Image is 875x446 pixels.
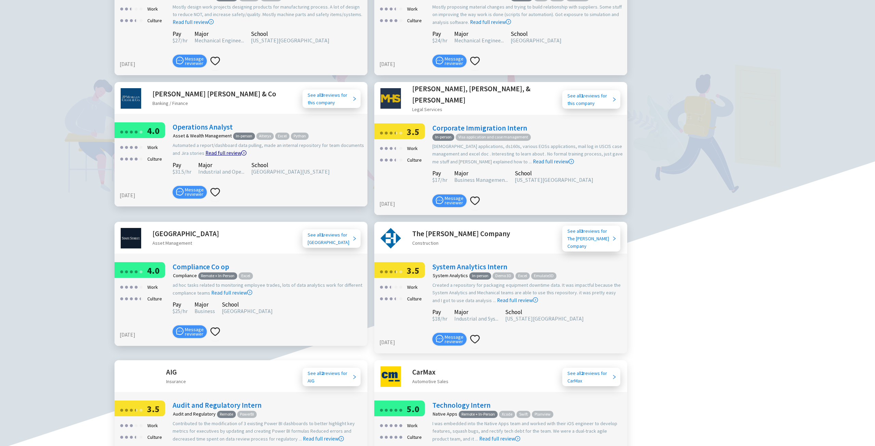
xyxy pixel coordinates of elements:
[121,88,141,109] img: J.P. Morgan Chase & Co
[493,272,514,280] span: Demo 3D
[251,168,330,175] span: [GEOGRAPHIC_DATA][US_STATE]
[241,150,246,156] span: right-circle
[147,403,160,415] span: 3.5
[432,176,435,183] span: $
[217,411,236,418] span: Remote
[399,154,403,165] div: ●
[275,133,290,140] span: Excel
[139,266,143,276] div: ●
[412,366,448,378] h2: CarMax
[412,106,545,113] div: Legal Services
[389,281,393,292] div: ●
[379,293,383,303] div: ●
[173,122,233,132] a: Operations Analyst
[405,154,424,166] div: Culture
[612,375,617,379] span: right
[379,154,383,165] div: ●
[432,31,447,36] div: Pay
[321,370,324,376] b: 2
[612,236,617,241] span: right
[173,168,184,175] span: 31.5
[432,37,435,44] span: $
[291,133,309,140] span: Python
[407,403,419,415] span: 5.0
[389,404,393,415] div: ●
[379,281,383,292] div: ●
[198,272,237,280] span: Remote + In-Person
[405,15,424,26] div: Culture
[394,266,396,276] div: ●
[173,262,229,271] a: Compliance Co op
[139,431,143,442] div: ●
[456,134,531,141] span: Visa application and case management
[399,293,403,303] div: ●
[432,143,624,166] div: [DEMOGRAPHIC_DATA] applications, ds160s, various EOSs applications, mail log in USCIS case manage...
[145,141,160,153] div: Work
[445,196,463,205] span: Message reviewer
[352,96,357,101] span: right
[185,57,204,66] span: Message reviewer
[173,37,180,44] span: 27
[194,37,244,44] span: Mechanical Enginee...
[399,127,403,138] div: ●
[173,141,364,157] div: Automated a report/dashboard data pulling, made an internal repository for team documents and Jir...
[139,281,143,292] div: ●
[152,239,219,247] div: Asset Management
[533,297,538,302] span: right-circle
[173,420,364,443] div: Contributed to the modification of 3 existing Power BI dashboards to better highlight key metrics...
[436,335,443,342] span: message
[173,31,188,36] div: Pay
[407,126,419,137] span: 3.5
[380,88,401,109] img: Martenson, Hasbrouck, & Simon
[173,163,191,167] div: Pay
[129,420,133,430] div: ●
[134,15,136,25] div: ●
[405,281,420,293] div: Work
[389,15,393,25] div: ●
[394,420,398,430] div: ●
[139,420,143,430] div: ●
[129,15,133,25] div: ●
[379,127,383,138] div: ●
[124,3,129,14] div: ●
[134,420,138,430] div: ●
[394,127,396,138] div: ●
[194,31,244,36] div: Major
[511,37,562,44] span: [GEOGRAPHIC_DATA]
[384,143,388,153] div: ●
[515,436,520,441] span: right-circle
[173,3,364,26] div: Mostly design work projects designing products for manufacturing process. A lot of design to redu...
[184,168,191,175] span: /hr
[412,378,448,385] div: Automotive Sales
[389,293,393,303] div: ●
[124,15,129,25] div: ●
[379,15,383,25] div: ●
[129,153,133,164] div: ●
[134,431,136,442] div: ●
[384,266,388,276] div: ●
[129,3,133,14] div: ●
[134,281,138,292] div: ●
[394,127,398,138] div: ●
[394,404,398,415] div: ●
[394,281,398,292] div: ●
[124,126,129,137] div: ●
[379,200,429,208] div: [DATE]
[399,3,403,14] div: ●
[176,57,184,64] span: message
[124,293,129,303] div: ●
[384,15,388,25] div: ●
[567,92,612,107] div: See all reviews for this company
[185,188,204,197] span: Message reviewer
[389,266,393,276] div: ●
[352,375,357,379] span: right
[407,265,419,276] span: 3.5
[222,308,273,314] span: [GEOGRAPHIC_DATA]
[210,187,220,197] span: heart
[173,133,232,138] div: Asset & Wealth Management
[134,266,138,276] div: ●
[394,266,398,276] div: ●
[124,431,129,442] div: ●
[124,153,129,164] div: ●
[129,266,133,276] div: ●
